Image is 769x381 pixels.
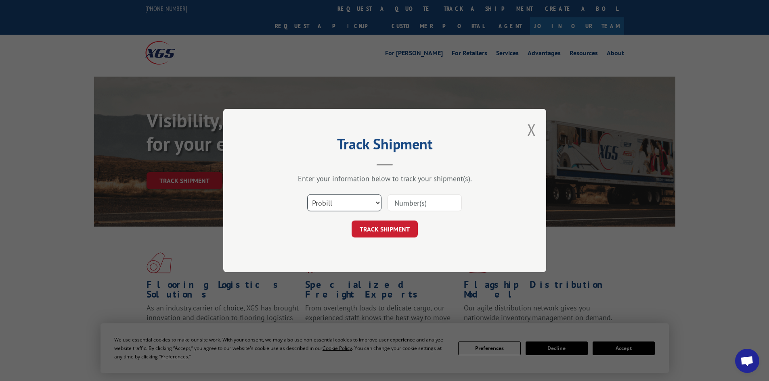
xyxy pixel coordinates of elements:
input: Number(s) [388,194,462,211]
button: TRACK SHIPMENT [352,221,418,237]
div: Enter your information below to track your shipment(s). [264,174,506,183]
div: Open chat [735,349,759,373]
h2: Track Shipment [264,138,506,154]
button: Close modal [527,119,536,140]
